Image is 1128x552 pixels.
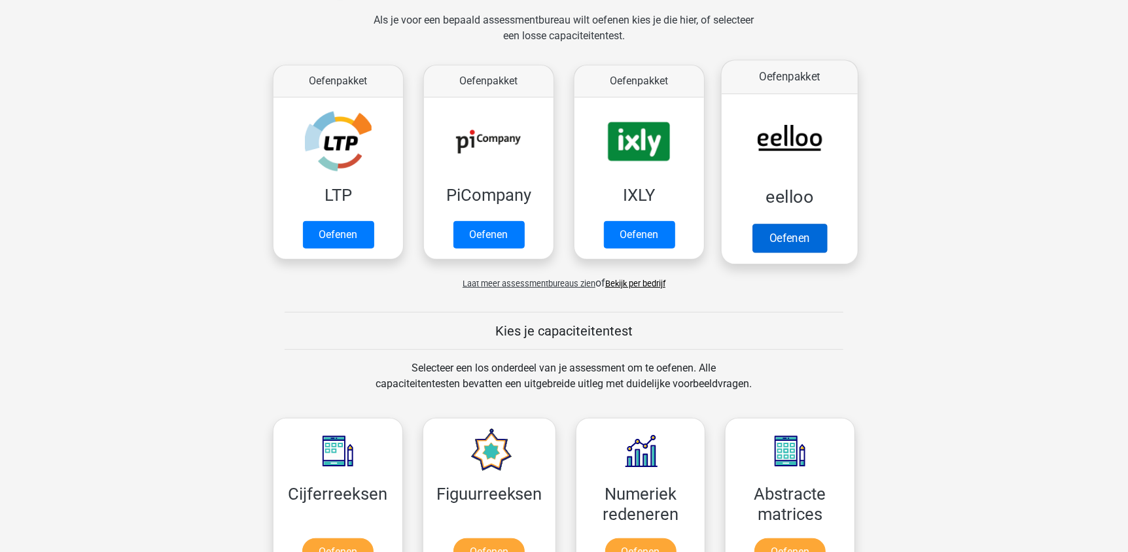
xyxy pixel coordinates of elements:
a: Oefenen [453,221,525,249]
a: Oefenen [752,224,827,252]
div: Als je voor een bepaald assessmentbureau wilt oefenen kies je die hier, of selecteer een losse ca... [363,12,764,60]
a: Oefenen [604,221,675,249]
div: of [263,265,865,291]
div: Selecteer een los onderdeel van je assessment om te oefenen. Alle capaciteitentesten bevatten een... [363,360,764,407]
a: Bekijk per bedrijf [605,279,665,288]
h5: Kies je capaciteitentest [285,323,843,339]
a: Oefenen [303,221,374,249]
span: Laat meer assessmentbureaus zien [463,279,595,288]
